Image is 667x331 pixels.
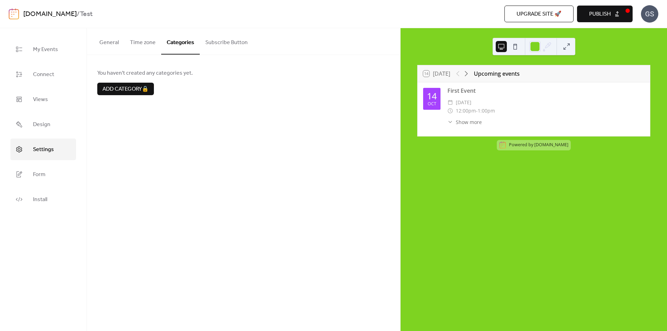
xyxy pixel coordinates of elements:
a: Design [10,114,76,135]
span: Design [33,119,50,130]
button: General [94,28,124,54]
div: Upcoming events [474,69,520,78]
button: Subscribe Button [200,28,253,54]
div: 14 [427,92,437,100]
div: ​ [447,118,453,126]
span: Settings [33,144,54,155]
button: Upgrade site 🚀 [504,6,574,22]
span: 1:00pm [478,107,495,115]
b: / [77,8,80,21]
span: Install [33,194,47,205]
a: Connect [10,64,76,85]
span: Publish [589,10,611,18]
div: First Event [447,86,644,95]
span: Connect [33,69,54,80]
span: My Events [33,44,58,55]
button: Publish [577,6,633,22]
button: Categories [161,28,200,55]
button: ​Show more [447,118,482,126]
a: [DOMAIN_NAME] [23,8,77,21]
span: Upgrade site 🚀 [517,10,561,18]
a: [DOMAIN_NAME] [534,142,568,148]
div: GS [641,5,658,23]
span: You haven't created any categories yet. [97,69,390,77]
span: [DATE] [456,98,471,107]
b: Test [80,8,93,21]
div: Powered by [509,142,568,148]
a: Views [10,89,76,110]
span: Show more [456,118,482,126]
span: Form [33,169,46,180]
button: Time zone [124,28,161,54]
a: Settings [10,139,76,160]
span: - [476,107,478,115]
div: ​ [447,98,453,107]
div: Oct [428,102,436,106]
span: 12:00pm [456,107,476,115]
div: ​ [447,107,453,115]
span: Views [33,94,48,105]
a: My Events [10,39,76,60]
img: logo [9,8,19,19]
a: Form [10,164,76,185]
a: Install [10,189,76,210]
